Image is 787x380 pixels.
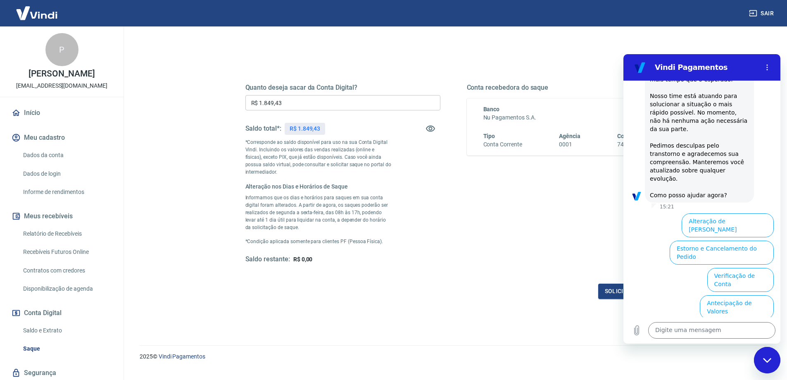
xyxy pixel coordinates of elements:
h6: Alteração nos Dias e Horários de Saque [245,182,392,191]
p: R$ 1.849,43 [290,124,320,133]
a: Saldo e Extrato [20,322,114,339]
h5: Conta recebedora do saque [467,84,662,92]
a: Início [10,104,114,122]
p: [EMAIL_ADDRESS][DOMAIN_NAME] [16,81,107,90]
img: Vindi [10,0,64,26]
div: P [45,33,78,66]
a: Disponibilização de agenda [20,280,114,297]
p: *Corresponde ao saldo disponível para uso na sua Conta Digital Vindi. Incluindo os valores das ve... [245,139,392,176]
p: Informamos que os dias e horários para saques em sua conta digital foram alterados. A partir de a... [245,194,392,231]
h6: 7474507-7 [617,140,645,149]
iframe: Botão para abrir a janela de mensagens, conversa em andamento [754,347,780,373]
a: Dados de login [20,165,114,182]
h6: Conta Corrente [483,140,522,149]
a: Vindi Pagamentos [159,353,205,360]
h6: Nu Pagamentos S.A. [483,113,645,122]
button: Solicitar saque [598,284,662,299]
p: 2025 © [140,352,767,361]
a: Informe de rendimentos [20,184,114,201]
a: Relatório de Recebíveis [20,225,114,242]
a: Contratos com credores [20,262,114,279]
span: R$ 0,00 [293,256,313,263]
button: Sair [747,6,777,21]
span: Banco [483,106,500,112]
a: Dados da conta [20,147,114,164]
h6: 0001 [559,140,580,149]
a: Saque [20,340,114,357]
p: [PERSON_NAME] [29,69,95,78]
h5: Quanto deseja sacar da Conta Digital? [245,84,440,92]
h5: Saldo restante: [245,255,290,264]
button: Meus recebíveis [10,207,114,225]
button: Meu cadastro [10,129,114,147]
iframe: Janela de mensagens [623,54,780,344]
a: Recebíveis Futuros Online [20,244,114,261]
span: Agência [559,133,580,139]
span: Conta [617,133,633,139]
h5: Saldo total*: [245,124,281,133]
span: Tipo [483,133,495,139]
p: *Condição aplicada somente para clientes PF (Pessoa Física). [245,238,392,245]
button: Conta Digital [10,304,114,322]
